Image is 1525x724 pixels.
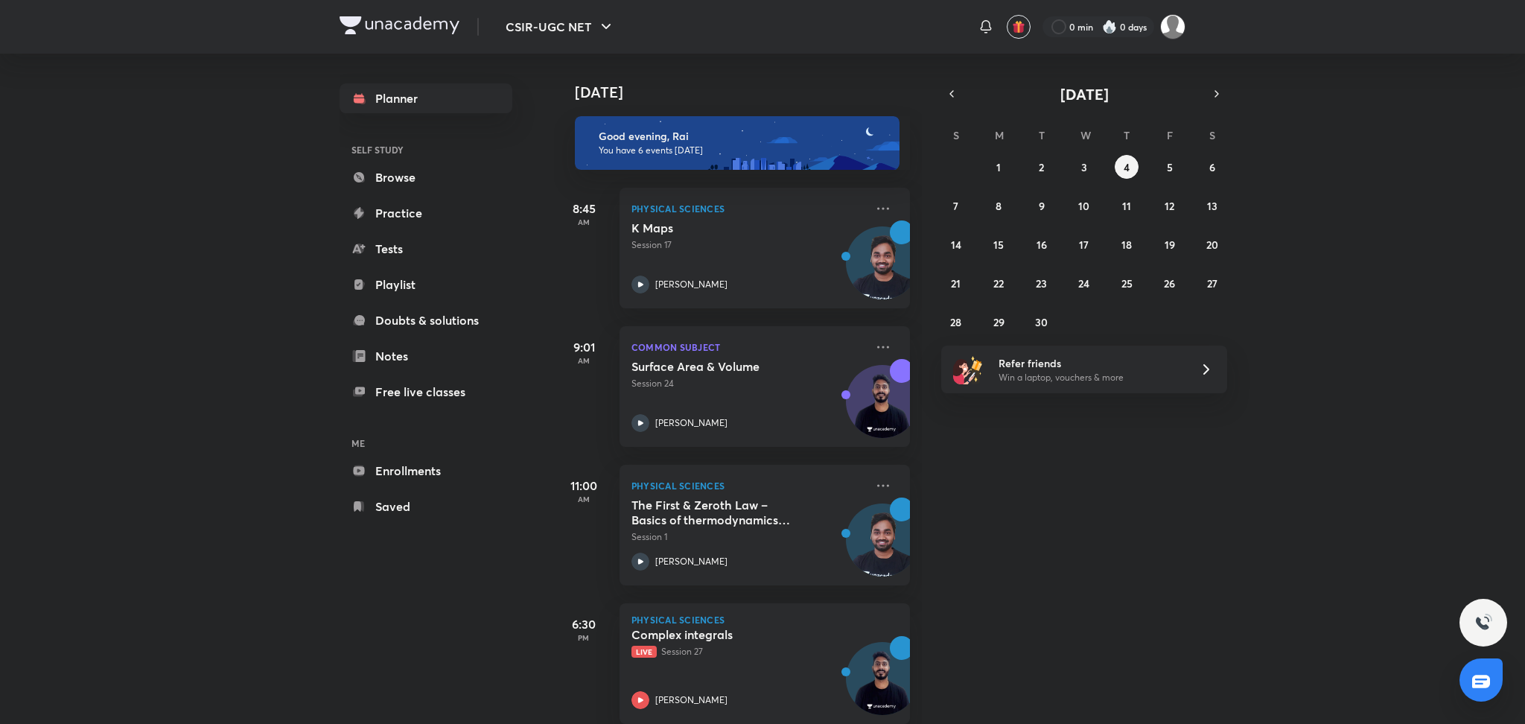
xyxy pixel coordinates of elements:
[1080,128,1091,142] abbr: Wednesday
[340,341,512,371] a: Notes
[847,512,918,583] img: Avatar
[1039,160,1044,174] abbr: September 2, 2025
[1072,194,1096,217] button: September 10, 2025
[340,270,512,299] a: Playlist
[631,477,865,495] p: Physical Sciences
[1115,271,1139,295] button: September 25, 2025
[1124,128,1130,142] abbr: Thursday
[944,271,968,295] button: September 21, 2025
[1030,310,1054,334] button: September 30, 2025
[1030,271,1054,295] button: September 23, 2025
[554,356,614,365] p: AM
[340,456,512,486] a: Enrollments
[631,530,865,544] p: Session 1
[950,315,961,329] abbr: September 28, 2025
[1115,155,1139,179] button: September 4, 2025
[575,116,900,170] img: evening
[554,615,614,633] h5: 6:30
[631,646,657,658] span: Live
[987,155,1010,179] button: September 1, 2025
[995,128,1004,142] abbr: Monday
[1167,160,1173,174] abbr: September 5, 2025
[655,693,728,707] p: [PERSON_NAME]
[1164,276,1175,290] abbr: September 26, 2025
[1072,232,1096,256] button: September 17, 2025
[944,310,968,334] button: September 28, 2025
[951,276,961,290] abbr: September 21, 2025
[340,377,512,407] a: Free live classes
[987,194,1010,217] button: September 8, 2025
[554,477,614,495] h5: 11:00
[1035,315,1048,329] abbr: September 30, 2025
[631,627,817,642] h5: Complex integrals
[987,271,1010,295] button: September 22, 2025
[953,355,983,384] img: referral
[1072,271,1096,295] button: September 24, 2025
[987,232,1010,256] button: September 15, 2025
[1209,160,1215,174] abbr: September 6, 2025
[554,338,614,356] h5: 9:01
[554,217,614,226] p: AM
[1206,238,1218,252] abbr: September 20, 2025
[340,83,512,113] a: Planner
[1115,232,1139,256] button: September 18, 2025
[1060,84,1109,104] span: [DATE]
[1165,199,1174,213] abbr: September 12, 2025
[1037,238,1047,252] abbr: September 16, 2025
[599,130,886,143] h6: Good evening, Rai
[631,359,817,374] h5: Surface Area & Volume
[655,555,728,568] p: [PERSON_NAME]
[1030,155,1054,179] button: September 2, 2025
[951,238,961,252] abbr: September 14, 2025
[1039,128,1045,142] abbr: Tuesday
[1158,271,1182,295] button: September 26, 2025
[1078,199,1089,213] abbr: September 10, 2025
[996,199,1002,213] abbr: September 8, 2025
[340,492,512,521] a: Saved
[1122,199,1131,213] abbr: September 11, 2025
[340,234,512,264] a: Tests
[1207,276,1217,290] abbr: September 27, 2025
[987,310,1010,334] button: September 29, 2025
[340,16,459,38] a: Company Logo
[1072,155,1096,179] button: September 3, 2025
[631,498,817,527] h5: The First & Zeroth Law – Basics of thermodynamics and state variables
[847,373,918,445] img: Avatar
[847,650,918,722] img: Avatar
[1200,155,1224,179] button: September 6, 2025
[1121,276,1133,290] abbr: September 25, 2025
[1030,232,1054,256] button: September 16, 2025
[631,645,865,658] p: Session 27
[993,238,1004,252] abbr: September 15, 2025
[1165,238,1175,252] abbr: September 19, 2025
[1158,155,1182,179] button: September 5, 2025
[655,278,728,291] p: [PERSON_NAME]
[631,220,817,235] h5: K Maps
[1012,20,1025,34] img: avatar
[1160,14,1185,39] img: Rai Haldar
[631,615,898,624] p: Physical Sciences
[1036,276,1047,290] abbr: September 23, 2025
[1121,238,1132,252] abbr: September 18, 2025
[631,200,865,217] p: Physical Sciences
[340,162,512,192] a: Browse
[1078,276,1089,290] abbr: September 24, 2025
[1158,194,1182,217] button: September 12, 2025
[1030,194,1054,217] button: September 9, 2025
[575,83,925,101] h4: [DATE]
[631,238,865,252] p: Session 17
[1167,128,1173,142] abbr: Friday
[953,199,958,213] abbr: September 7, 2025
[1158,232,1182,256] button: September 19, 2025
[655,416,728,430] p: [PERSON_NAME]
[631,377,865,390] p: Session 24
[1007,15,1031,39] button: avatar
[962,83,1206,104] button: [DATE]
[1102,19,1117,34] img: streak
[1115,194,1139,217] button: September 11, 2025
[999,371,1182,384] p: Win a laptop, vouchers & more
[993,315,1005,329] abbr: September 29, 2025
[599,145,886,156] p: You have 6 events [DATE]
[1200,232,1224,256] button: September 20, 2025
[1039,199,1045,213] abbr: September 9, 2025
